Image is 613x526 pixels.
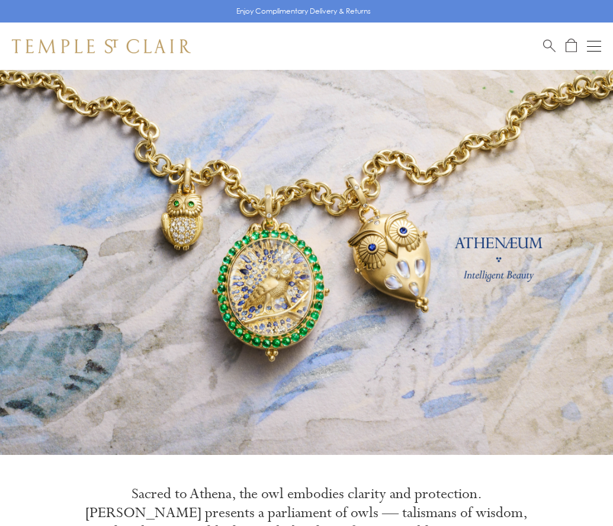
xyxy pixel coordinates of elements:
a: Search [543,39,556,53]
img: Temple St. Clair [12,39,191,53]
a: Open Shopping Bag [566,39,577,53]
p: Enjoy Complimentary Delivery & Returns [236,5,371,17]
button: Open navigation [587,39,601,53]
